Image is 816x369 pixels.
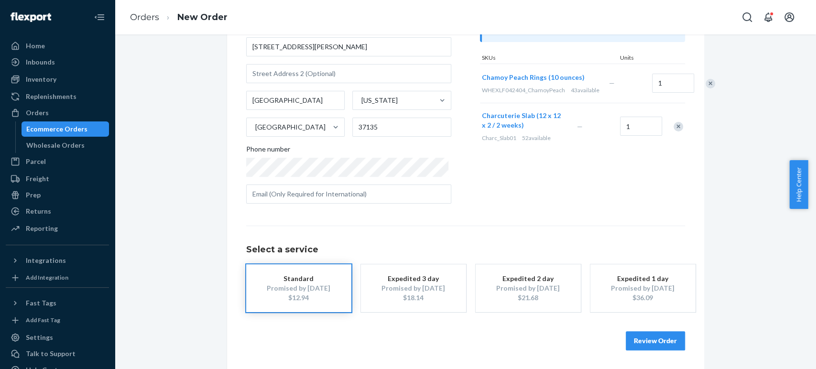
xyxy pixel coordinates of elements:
[22,138,109,153] a: Wholesale Orders
[522,134,551,141] span: 52 available
[482,134,516,141] span: Charc_Slab01
[360,96,361,105] input: [US_STATE]
[6,330,109,345] a: Settings
[6,204,109,219] a: Returns
[375,293,452,303] div: $18.14
[26,108,49,118] div: Orders
[246,264,351,312] button: StandardPromised by [DATE]$12.94
[246,144,290,158] span: Phone number
[246,91,345,110] input: City
[618,54,661,64] div: Units
[609,79,615,87] span: —
[246,184,451,204] input: Email (Only Required for International)
[6,253,109,268] button: Integrations
[6,346,109,361] a: Talk to Support
[22,121,109,137] a: Ecommerce Orders
[620,117,662,136] input: Quantity
[26,57,55,67] div: Inbounds
[577,122,583,130] span: —
[6,54,109,70] a: Inbounds
[6,221,109,236] a: Reporting
[490,283,566,293] div: Promised by [DATE]
[26,41,45,51] div: Home
[261,274,337,283] div: Standard
[6,154,109,169] a: Parcel
[361,264,466,312] button: Expedited 3 dayPromised by [DATE]$18.14
[490,293,566,303] div: $21.68
[482,111,566,130] button: Charcuterie Slab (12 x 12 x 2 / 2 weeks)
[626,331,685,350] button: Review Order
[605,293,681,303] div: $36.09
[480,54,618,64] div: SKUs
[26,75,56,84] div: Inventory
[26,206,51,216] div: Returns
[26,124,87,134] div: Ecommerce Orders
[130,12,159,22] a: Orders
[476,264,581,312] button: Expedited 2 dayPromised by [DATE]$21.68
[90,8,109,27] button: Close Navigation
[6,272,109,283] a: Add Integration
[6,38,109,54] a: Home
[789,160,808,209] button: Help Center
[605,283,681,293] div: Promised by [DATE]
[26,92,76,101] div: Replenishments
[6,295,109,311] button: Fast Tags
[177,12,228,22] a: New Order
[361,96,398,105] div: [US_STATE]
[482,111,561,129] span: Charcuterie Slab (12 x 12 x 2 / 2 weeks)
[26,333,53,342] div: Settings
[122,3,235,32] ol: breadcrumbs
[254,122,255,132] input: [GEOGRAPHIC_DATA]
[759,8,778,27] button: Open notifications
[674,122,683,131] div: Remove Item
[26,273,68,282] div: Add Integration
[26,141,85,150] div: Wholesale Orders
[6,72,109,87] a: Inventory
[482,87,565,94] span: WHEXLF042404_ChamoyPeach
[261,283,337,293] div: Promised by [DATE]
[375,283,452,293] div: Promised by [DATE]
[26,157,46,166] div: Parcel
[490,274,566,283] div: Expedited 2 day
[11,12,51,22] img: Flexport logo
[26,224,58,233] div: Reporting
[26,316,60,324] div: Add Fast Tag
[352,118,451,137] input: ZIP Code
[706,79,715,88] div: Remove Item
[26,298,56,308] div: Fast Tags
[261,293,337,303] div: $12.94
[590,264,696,312] button: Expedited 1 dayPromised by [DATE]$36.09
[26,349,76,358] div: Talk to Support
[255,122,326,132] div: [GEOGRAPHIC_DATA]
[780,8,799,27] button: Open account menu
[375,274,452,283] div: Expedited 3 day
[605,274,681,283] div: Expedited 1 day
[6,171,109,186] a: Freight
[571,87,599,94] span: 43 available
[6,315,109,326] a: Add Fast Tag
[6,105,109,120] a: Orders
[6,187,109,203] a: Prep
[26,256,66,265] div: Integrations
[482,73,585,82] button: Chamoy Peach Rings (10 ounces)
[26,174,49,184] div: Freight
[246,245,685,255] h1: Select a service
[738,8,757,27] button: Open Search Box
[246,37,451,56] input: Street Address
[482,73,585,81] span: Chamoy Peach Rings (10 ounces)
[6,89,109,104] a: Replenishments
[246,64,451,83] input: Street Address 2 (Optional)
[26,190,41,200] div: Prep
[652,74,694,93] input: Quantity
